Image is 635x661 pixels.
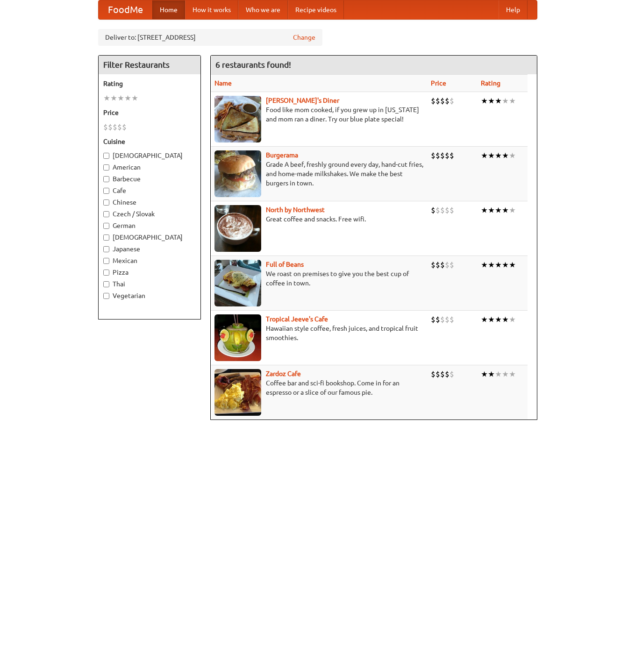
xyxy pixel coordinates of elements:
[449,205,454,215] li: $
[499,0,528,19] a: Help
[509,205,516,215] li: ★
[435,369,440,379] li: $
[481,79,500,87] a: Rating
[99,0,152,19] a: FoodMe
[266,97,339,104] a: [PERSON_NAME]'s Diner
[440,205,445,215] li: $
[103,108,196,117] h5: Price
[435,96,440,106] li: $
[103,188,109,194] input: Cafe
[445,96,449,106] li: $
[103,256,196,265] label: Mexican
[488,150,495,161] li: ★
[103,176,109,182] input: Barbecue
[266,206,325,213] a: North by Northwest
[185,0,238,19] a: How it works
[103,291,196,300] label: Vegetarian
[488,260,495,270] li: ★
[502,314,509,325] li: ★
[445,150,449,161] li: $
[103,174,196,184] label: Barbecue
[103,221,196,230] label: German
[431,205,435,215] li: $
[214,105,423,124] p: Food like mom cooked, if you grew up in [US_STATE] and mom ran a diner. Try our blue plate special!
[509,260,516,270] li: ★
[103,137,196,146] h5: Cuisine
[99,56,200,74] h4: Filter Restaurants
[103,246,109,252] input: Japanese
[103,268,196,277] label: Pizza
[98,29,322,46] div: Deliver to: [STREET_ADDRESS]
[122,122,127,132] li: $
[481,150,488,161] li: ★
[435,260,440,270] li: $
[445,369,449,379] li: $
[152,0,185,19] a: Home
[435,205,440,215] li: $
[502,96,509,106] li: ★
[449,260,454,270] li: $
[103,270,109,276] input: Pizza
[266,370,301,377] a: Zardoz Cafe
[113,122,117,132] li: $
[103,279,196,289] label: Thai
[435,150,440,161] li: $
[103,122,108,132] li: $
[488,205,495,215] li: ★
[103,209,196,219] label: Czech / Slovak
[214,150,261,197] img: burgerama.jpg
[103,186,196,195] label: Cafe
[103,153,109,159] input: [DEMOGRAPHIC_DATA]
[103,164,109,171] input: American
[110,93,117,103] li: ★
[266,151,298,159] a: Burgerama
[440,369,445,379] li: $
[495,260,502,270] li: ★
[481,96,488,106] li: ★
[103,93,110,103] li: ★
[214,160,423,188] p: Grade A beef, freshly ground every day, hand-cut fries, and home-made milkshakes. We make the bes...
[214,96,261,142] img: sallys.jpg
[103,211,109,217] input: Czech / Slovak
[502,150,509,161] li: ★
[495,369,502,379] li: ★
[103,198,196,207] label: Chinese
[103,235,109,241] input: [DEMOGRAPHIC_DATA]
[266,261,304,268] a: Full of Beans
[440,96,445,106] li: $
[214,269,423,288] p: We roast on premises to give you the best cup of coffee in town.
[509,96,516,106] li: ★
[214,214,423,224] p: Great coffee and snacks. Free wifi.
[449,96,454,106] li: $
[266,315,328,323] a: Tropical Jeeve's Cafe
[502,260,509,270] li: ★
[502,205,509,215] li: ★
[495,150,502,161] li: ★
[495,205,502,215] li: ★
[103,163,196,172] label: American
[435,314,440,325] li: $
[440,150,445,161] li: $
[481,314,488,325] li: ★
[238,0,288,19] a: Who we are
[440,260,445,270] li: $
[288,0,344,19] a: Recipe videos
[131,93,138,103] li: ★
[449,150,454,161] li: $
[214,314,261,361] img: jeeves.jpg
[440,314,445,325] li: $
[103,223,109,229] input: German
[293,33,315,42] a: Change
[431,369,435,379] li: $
[481,260,488,270] li: ★
[431,96,435,106] li: $
[488,96,495,106] li: ★
[495,314,502,325] li: ★
[481,205,488,215] li: ★
[103,233,196,242] label: [DEMOGRAPHIC_DATA]
[509,369,516,379] li: ★
[488,369,495,379] li: ★
[103,244,196,254] label: Japanese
